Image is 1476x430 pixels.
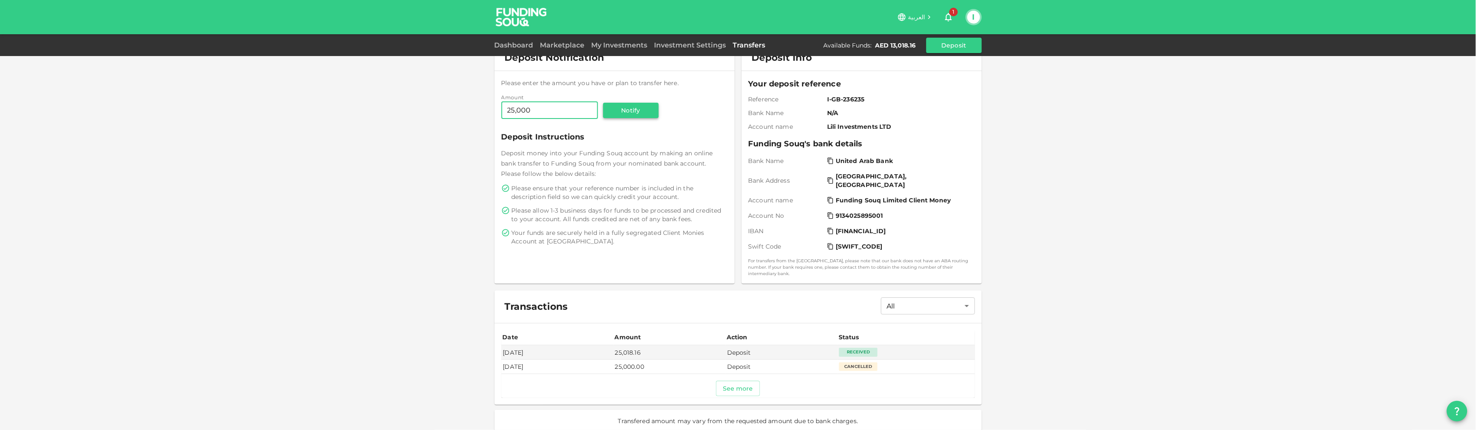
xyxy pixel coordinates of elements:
[501,102,598,119] input: amount
[716,381,760,396] button: See more
[748,122,824,131] span: Account name
[949,8,958,16] span: 1
[836,242,883,251] span: [SWIFT_CODE]
[836,172,969,189] span: [GEOGRAPHIC_DATA], [GEOGRAPHIC_DATA]
[725,345,837,359] td: Deposit
[505,301,568,313] span: Transactions
[512,184,726,201] span: Please ensure that your reference number is included in the description field so we can quickly c...
[748,242,824,251] span: Swift Code
[618,417,858,425] span: Transfered amount may vary from the requested amount due to bank charges.
[836,211,883,220] span: 9134025895001
[512,228,726,246] span: Your funds are securely held in a fully segregated Client Monies Account at [GEOGRAPHIC_DATA].
[875,41,916,50] div: AED 13,018.16
[501,94,524,101] span: Amount
[839,348,878,356] div: Received
[588,41,651,49] a: My Investments
[501,131,728,143] span: Deposit Instructions
[748,157,824,165] span: Bank Name
[881,297,975,314] div: All
[908,13,925,21] span: العربية
[748,95,824,104] span: Reference
[727,332,748,342] div: Action
[501,345,613,359] td: [DATE]
[1447,401,1467,421] button: question
[824,41,872,50] div: Available Funds :
[748,78,975,90] span: Your deposit reference
[512,206,726,223] span: Please allow 1-3 business days for funds to be processed and credited to your account. All funds ...
[603,103,659,118] button: Notify
[651,41,730,49] a: Investment Settings
[827,95,971,104] span: I-GB-236235
[613,360,725,374] td: 25,000.00
[503,332,520,342] div: Date
[839,332,860,342] div: Status
[748,109,824,117] span: Bank Name
[501,79,679,87] span: Please enter the amount you have or plan to transfer here.
[748,196,824,205] span: Account name
[748,258,975,277] small: For transfers from the [GEOGRAPHIC_DATA], please note that our bank does not have an ABA routing ...
[836,157,893,165] span: United Arab Bank
[967,11,980,24] button: I
[748,227,824,235] span: IBAN
[748,138,975,150] span: Funding Souq's bank details
[827,109,971,117] span: N/A
[827,122,971,131] span: Lili Investments LTD
[537,41,588,49] a: Marketplace
[730,41,769,49] a: Transfers
[615,332,641,342] div: Amount
[501,360,613,374] td: [DATE]
[725,360,837,374] td: Deposit
[748,211,824,220] span: Account No
[940,9,957,26] button: 1
[926,38,982,53] button: Deposit
[505,52,604,63] span: Deposit Notification
[501,149,713,178] span: Deposit money into your Funding Souq account by making an online bank transfer to Funding Souq fr...
[839,362,878,371] div: Cancelled
[752,52,812,64] span: Deposit Info
[495,41,537,49] a: Dashboard
[748,176,824,185] span: Bank Address
[613,345,725,359] td: 25,018.16
[836,196,951,205] span: Funding Souq Limited Client Money
[836,227,886,235] span: [FINANCIAL_ID]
